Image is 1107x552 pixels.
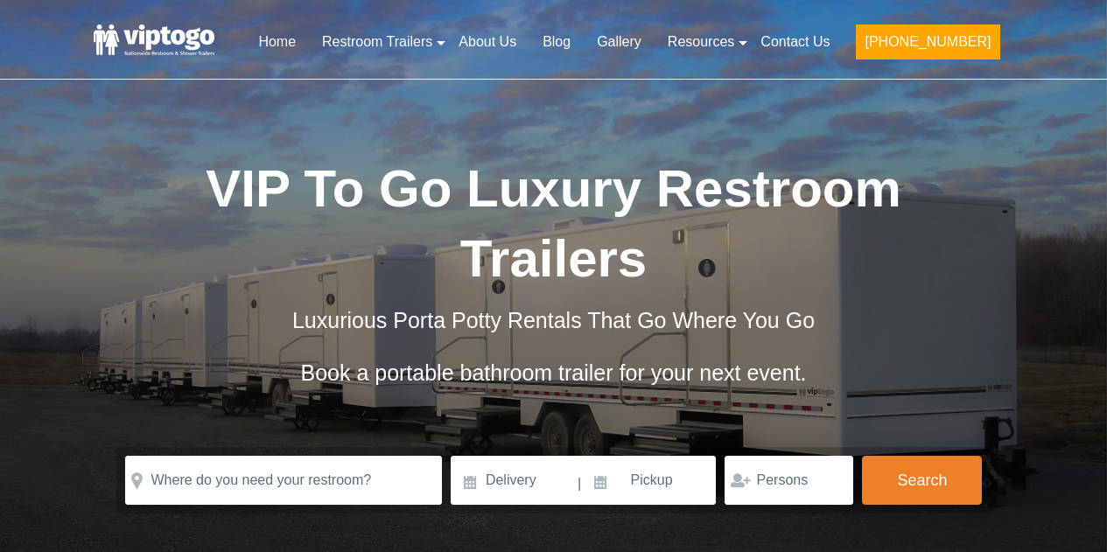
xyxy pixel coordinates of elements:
span: | [578,456,581,512]
a: Resources [655,23,747,61]
input: Persons [725,456,853,505]
span: VIP To Go Luxury Restroom Trailers [206,159,901,288]
a: Blog [529,23,584,61]
a: Restroom Trailers [309,23,445,61]
a: Gallery [584,23,655,61]
button: Search [862,456,982,505]
input: Delivery [451,456,576,505]
input: Where do you need your restroom? [125,456,442,505]
a: About Us [445,23,529,61]
input: Pickup [584,456,717,505]
a: [PHONE_NUMBER] [843,23,1012,70]
a: Home [245,23,309,61]
a: Contact Us [747,23,843,61]
span: Book a portable bathroom trailer for your next event. [300,360,806,385]
span: Luxurious Porta Potty Rentals That Go Where You Go [292,308,815,332]
button: [PHONE_NUMBER] [856,24,999,59]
